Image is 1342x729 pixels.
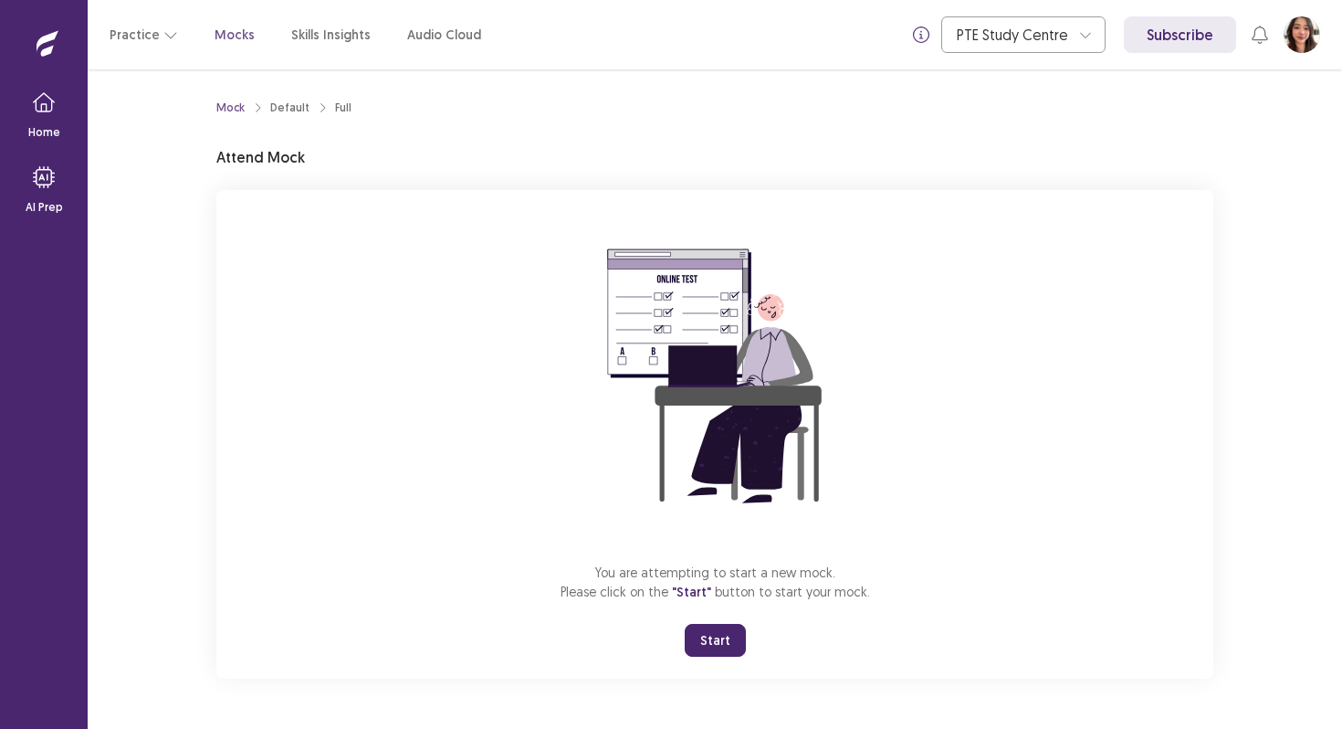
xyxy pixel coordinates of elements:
nav: breadcrumb [216,100,351,116]
a: Mock [216,100,245,116]
button: info [905,18,938,51]
p: Home [28,124,60,141]
img: attend-mock [550,212,879,541]
button: Practice [110,18,178,51]
button: User Profile Image [1284,16,1320,53]
a: Audio Cloud [407,26,481,45]
a: Subscribe [1124,16,1236,53]
a: Mocks [215,26,255,45]
p: Attend Mock [216,146,305,168]
span: "Start" [672,584,711,600]
div: Full [335,100,351,116]
a: Skills Insights [291,26,371,45]
button: Start [685,624,746,657]
div: Default [270,100,309,116]
p: You are attempting to start a new mock. Please click on the button to start your mock. [561,563,870,602]
p: AI Prep [26,199,63,216]
div: PTE Study Centre [957,17,1070,52]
